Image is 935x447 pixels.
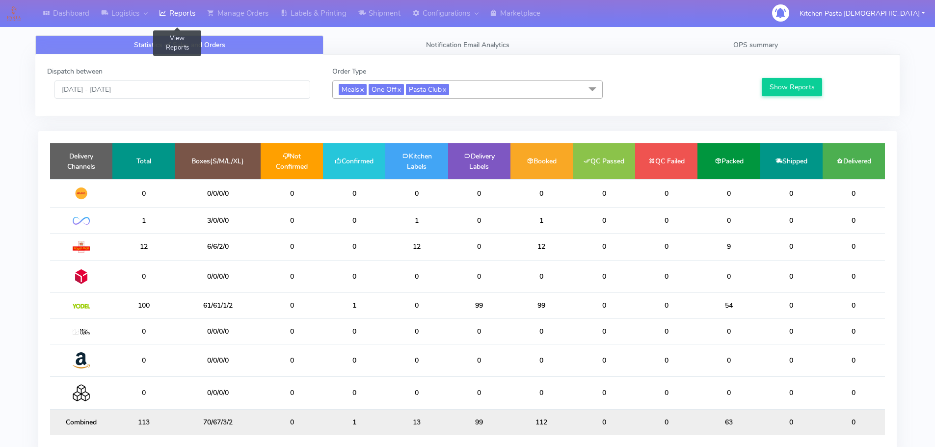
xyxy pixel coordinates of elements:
img: MaxOptra [73,329,90,336]
td: 0 [823,293,885,318]
td: 0 [448,318,510,344]
span: OPS summary [733,40,778,50]
td: 0 [448,344,510,376]
td: 0 [448,260,510,292]
td: 12 [112,233,175,260]
td: 0 [323,318,385,344]
td: 99 [448,409,510,435]
td: 1 [510,208,573,233]
td: 0 [323,233,385,260]
td: 0 [573,293,635,318]
td: 0 [697,344,760,376]
td: 0 [510,318,573,344]
td: 0 [112,179,175,208]
td: 12 [510,233,573,260]
td: Boxes(S/M/L/XL) [175,143,261,179]
td: Delivery Channels [50,143,112,179]
td: 0 [510,377,573,409]
td: Combined [50,409,112,435]
td: 1 [323,293,385,318]
td: 0 [112,260,175,292]
td: 0 [448,179,510,208]
td: 1 [323,409,385,435]
td: 99 [448,293,510,318]
td: 0 [823,208,885,233]
td: 0 [510,179,573,208]
td: 0/0/0/0 [175,179,261,208]
td: 0 [697,260,760,292]
td: 112 [510,409,573,435]
img: Amazon [73,352,90,369]
ul: Tabs [35,35,900,54]
td: 0 [112,318,175,344]
a: x [397,84,401,94]
td: 0 [635,179,697,208]
td: 0/0/0/0 [175,344,261,376]
td: 0 [261,293,323,318]
td: Not Confirmed [261,143,323,179]
span: Meals [339,84,367,95]
td: 0 [448,377,510,409]
td: 0 [760,344,823,376]
td: 3/0/0/0 [175,208,261,233]
td: 0 [823,409,885,435]
td: 0 [697,208,760,233]
span: Notification Email Analytics [426,40,509,50]
td: 0 [385,318,448,344]
td: 1 [385,208,448,233]
td: 61/61/1/2 [175,293,261,318]
img: OnFleet [73,217,90,225]
input: Pick the Daterange [54,80,310,99]
td: 0 [323,344,385,376]
td: 0 [760,318,823,344]
td: 0 [510,260,573,292]
td: 6/6/2/0 [175,233,261,260]
td: 0 [573,260,635,292]
td: 99 [510,293,573,318]
td: 1 [112,208,175,233]
img: DPD [73,268,90,285]
button: Show Reports [762,78,822,96]
td: 0 [823,260,885,292]
label: Dispatch between [47,66,103,77]
td: 9 [697,233,760,260]
td: 0 [448,208,510,233]
span: One Off [369,84,404,95]
td: 0 [635,377,697,409]
td: Packed [697,143,760,179]
td: QC Failed [635,143,697,179]
td: 0 [261,208,323,233]
td: 0 [697,318,760,344]
td: Kitchen Labels [385,143,448,179]
td: 54 [697,293,760,318]
td: 0 [760,179,823,208]
td: 0 [635,233,697,260]
td: 0 [573,409,635,435]
td: Shipped [760,143,823,179]
span: Pasta Club [406,84,449,95]
td: 0 [261,318,323,344]
td: 0 [697,377,760,409]
td: 0 [261,260,323,292]
a: x [442,84,446,94]
td: 0 [510,344,573,376]
span: Statistics of Sales and Orders [134,40,225,50]
td: 113 [112,409,175,435]
td: 0 [261,409,323,435]
td: 63 [697,409,760,435]
td: 0 [385,260,448,292]
td: 0 [573,377,635,409]
td: 0 [261,344,323,376]
td: 70/67/3/2 [175,409,261,435]
td: 0 [261,377,323,409]
td: 0 [697,179,760,208]
td: Confirmed [323,143,385,179]
td: 0 [448,233,510,260]
td: 0 [635,409,697,435]
td: 0 [823,344,885,376]
td: 0 [635,208,697,233]
td: 0 [112,344,175,376]
td: 0 [385,377,448,409]
td: 0 [760,377,823,409]
td: 0 [823,233,885,260]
